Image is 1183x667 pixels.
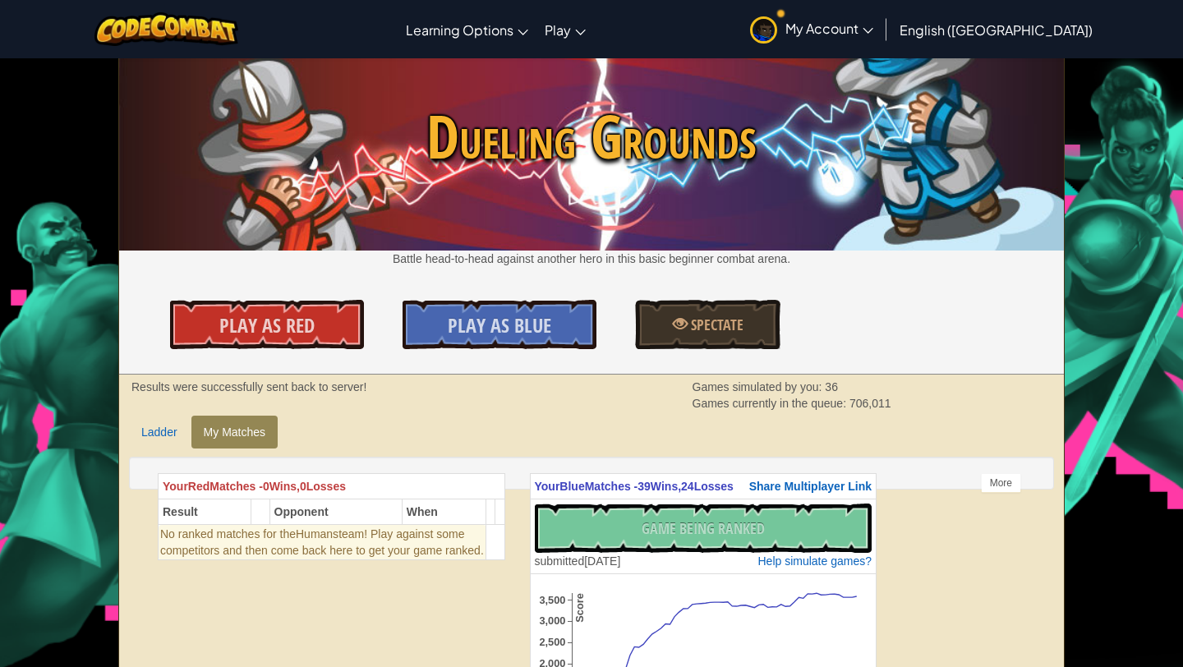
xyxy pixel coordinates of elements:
[750,16,777,44] img: avatar
[573,593,585,622] text: Score
[209,480,263,493] span: Matches -
[119,94,1064,179] span: Dueling Grounds
[742,3,881,55] a: My Account
[129,416,190,448] a: Ladder
[688,315,743,335] span: Spectate
[160,527,296,540] span: No ranked matches for the
[119,251,1064,267] p: Battle head-to-head against another hero in this basic beginner combat arena.
[539,594,565,606] text: 3,500
[825,380,838,393] span: 36
[849,397,891,410] span: 706,011
[535,480,560,493] span: Your
[891,7,1101,52] a: English ([GEOGRAPHIC_DATA])
[159,499,251,525] th: Result
[159,474,505,499] th: Red 0 0
[651,480,681,493] span: Wins,
[398,7,536,52] a: Learning Options
[981,473,1021,493] div: More
[269,480,300,493] span: Wins,
[191,416,278,448] a: My Matches
[536,7,594,52] a: Play
[306,480,346,493] span: Losses
[448,312,551,338] span: Play As Blue
[269,499,402,525] th: Opponent
[539,636,565,648] text: 2,500
[693,380,826,393] span: Games simulated by you:
[406,21,513,39] span: Learning Options
[219,312,315,338] span: Play As Red
[694,480,734,493] span: Losses
[402,499,486,525] th: When
[163,480,188,493] span: Your
[535,554,585,568] span: submitted
[94,12,238,46] img: CodeCombat logo
[693,397,849,410] span: Games currently in the queue:
[900,21,1093,39] span: English ([GEOGRAPHIC_DATA])
[10,11,118,25] span: Hi. Need any help?
[585,480,638,493] span: Matches -
[539,615,565,628] text: 3,000
[535,553,621,569] div: [DATE]
[159,525,486,560] td: Humans
[749,480,872,493] span: Share Multiplayer Link
[757,553,872,569] a: Help simulate games?
[785,20,873,37] span: My Account
[635,300,780,349] a: Spectate
[545,21,571,39] span: Play
[131,380,366,393] strong: Results were successfully sent back to server!
[530,474,877,499] th: Blue 39 24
